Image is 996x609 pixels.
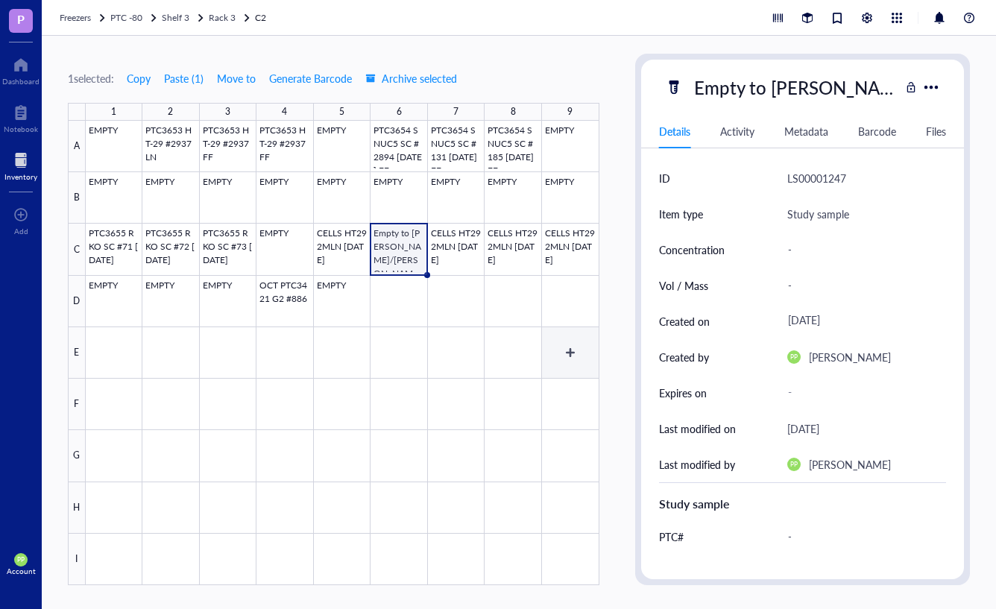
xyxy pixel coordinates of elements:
div: G [68,430,86,482]
div: Created by [659,349,709,365]
div: 7 [453,103,458,121]
div: Study sample [659,495,947,513]
div: Files [926,123,946,139]
div: 1 selected: [68,70,114,86]
div: 1 [111,103,116,121]
div: [PERSON_NAME] [809,455,891,473]
span: Archive selected [365,72,457,84]
div: Account [7,567,36,575]
div: 4 [282,103,287,121]
a: Dashboard [2,53,40,86]
div: Notebook [4,124,38,133]
span: PTC -80 [110,11,142,24]
div: - [781,234,941,265]
span: PP [790,353,798,361]
div: I [68,534,86,585]
button: Copy [126,66,151,90]
div: Add [14,227,28,236]
div: Barcode [858,123,896,139]
a: Notebook [4,101,38,133]
span: Rack 3 [209,11,236,24]
div: 9 [567,103,573,121]
div: PTC# [659,528,684,545]
span: PP [790,461,798,468]
span: Move to [217,72,256,84]
div: Dashboard [2,77,40,86]
div: LS00001247 [787,169,846,187]
div: A [68,121,86,172]
a: C2 [255,10,269,25]
div: Activity [720,123,754,139]
a: Inventory [4,148,37,181]
a: PTC -80 [110,10,159,25]
div: - [781,557,941,588]
div: PI/Project [659,564,705,581]
div: Created on [659,313,710,329]
span: PP [17,556,25,564]
div: Inventory [4,172,37,181]
span: Copy [127,72,151,84]
div: 5 [339,103,344,121]
button: Paste (1) [163,66,204,90]
div: [DATE] [781,308,941,335]
span: Freezers [60,11,91,24]
div: D [68,276,86,327]
div: Metadata [784,123,828,139]
div: - [781,379,941,406]
div: [PERSON_NAME] [809,348,891,366]
div: Empty to [PERSON_NAME]/[PERSON_NAME] [DATE] CELLS HT292MLN [DATE] [687,72,901,103]
div: H [68,482,86,534]
div: [DATE] [787,420,819,438]
div: 6 [397,103,402,121]
button: Generate Barcode [268,66,353,90]
a: Shelf 3Rack 3 [162,10,252,25]
div: Vol / Mass [659,277,708,294]
div: ID [659,170,670,186]
div: B [68,172,86,224]
div: Study sample [787,205,849,223]
div: - [781,270,941,301]
div: 8 [511,103,516,121]
div: F [68,379,86,430]
span: Generate Barcode [269,72,352,84]
div: Item type [659,206,703,222]
div: C [68,224,86,275]
div: Last modified on [659,420,736,437]
div: 3 [225,103,230,121]
button: Archive selected [365,66,458,90]
span: P [17,10,25,28]
button: Move to [216,66,256,90]
div: - [781,521,941,552]
div: 2 [168,103,173,121]
span: Shelf 3 [162,11,189,24]
a: Freezers [60,10,107,25]
div: E [68,327,86,379]
div: Expires on [659,385,707,401]
div: Details [659,123,690,139]
div: Concentration [659,242,725,258]
div: Last modified by [659,456,735,473]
